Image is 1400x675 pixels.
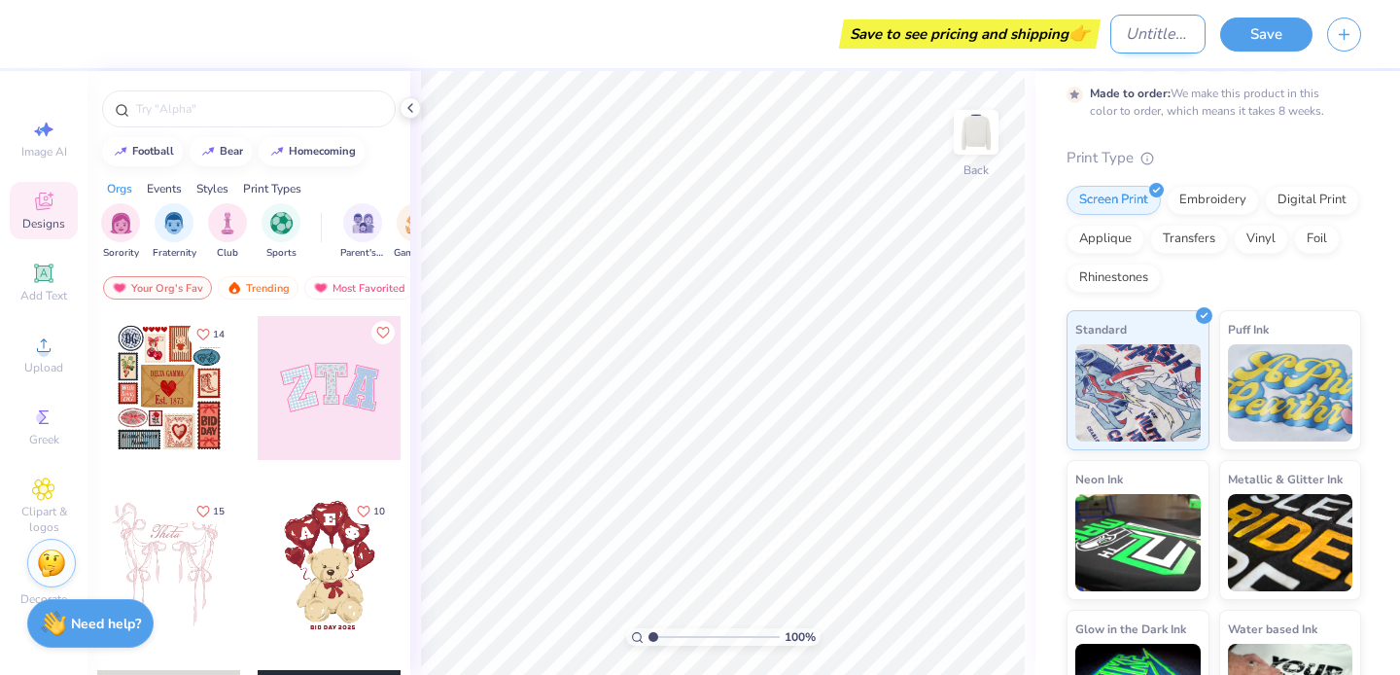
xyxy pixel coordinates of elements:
[196,180,228,197] div: Styles
[1294,225,1340,254] div: Foil
[1068,21,1090,45] span: 👉
[1234,225,1288,254] div: Vinyl
[218,276,298,300] div: Trending
[20,591,67,607] span: Decorate
[103,246,139,261] span: Sorority
[266,246,297,261] span: Sports
[1150,225,1228,254] div: Transfers
[208,203,247,261] button: filter button
[785,628,816,646] span: 100 %
[21,144,67,160] span: Image AI
[1228,619,1317,639] span: Water based Ink
[20,288,67,303] span: Add Text
[243,180,301,197] div: Print Types
[262,203,300,261] div: filter for Sports
[29,432,59,447] span: Greek
[1075,344,1201,442] img: Standard
[1090,86,1171,101] strong: Made to order:
[188,498,233,524] button: Like
[134,99,383,119] input: Try "Alpha"
[844,19,1096,49] div: Save to see pricing and shipping
[110,212,132,234] img: Sorority Image
[1067,147,1361,169] div: Print Type
[208,203,247,261] div: filter for Club
[217,212,238,234] img: Club Image
[1220,18,1312,52] button: Save
[220,146,243,157] div: bear
[270,212,293,234] img: Sports Image
[107,180,132,197] div: Orgs
[963,161,989,179] div: Back
[348,498,394,524] button: Like
[147,180,182,197] div: Events
[102,137,183,166] button: football
[1228,319,1269,339] span: Puff Ink
[1075,319,1127,339] span: Standard
[304,276,414,300] div: Most Favorited
[1228,494,1353,591] img: Metallic & Glitter Ink
[269,146,285,158] img: trend_line.gif
[1228,344,1353,442] img: Puff Ink
[103,276,212,300] div: Your Org's Fav
[22,216,65,231] span: Designs
[1075,619,1186,639] span: Glow in the Dark Ink
[112,281,127,295] img: most_fav.gif
[1075,494,1201,591] img: Neon Ink
[132,146,174,157] div: football
[340,203,385,261] button: filter button
[313,281,329,295] img: most_fav.gif
[1067,225,1144,254] div: Applique
[113,146,128,158] img: trend_line.gif
[405,212,428,234] img: Game Day Image
[1090,85,1329,120] div: We make this product in this color to order, which means it takes 8 weeks.
[352,212,374,234] img: Parent's Weekend Image
[1067,186,1161,215] div: Screen Print
[227,281,242,295] img: trending.gif
[200,146,216,158] img: trend_line.gif
[153,203,196,261] button: filter button
[153,203,196,261] div: filter for Fraternity
[71,615,141,633] strong: Need help?
[217,246,238,261] span: Club
[190,137,252,166] button: bear
[1265,186,1359,215] div: Digital Print
[289,146,356,157] div: homecoming
[1167,186,1259,215] div: Embroidery
[262,203,300,261] button: filter button
[213,330,225,339] span: 14
[153,246,196,261] span: Fraternity
[371,321,395,344] button: Like
[340,246,385,261] span: Parent's Weekend
[163,212,185,234] img: Fraternity Image
[373,507,385,516] span: 10
[101,203,140,261] button: filter button
[213,507,225,516] span: 15
[24,360,63,375] span: Upload
[394,203,438,261] button: filter button
[394,203,438,261] div: filter for Game Day
[1228,469,1343,489] span: Metallic & Glitter Ink
[188,321,233,347] button: Like
[340,203,385,261] div: filter for Parent's Weekend
[259,137,365,166] button: homecoming
[394,246,438,261] span: Game Day
[1075,469,1123,489] span: Neon Ink
[1110,15,1206,53] input: Untitled Design
[957,113,996,152] img: Back
[10,504,78,535] span: Clipart & logos
[1067,264,1161,293] div: Rhinestones
[101,203,140,261] div: filter for Sorority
